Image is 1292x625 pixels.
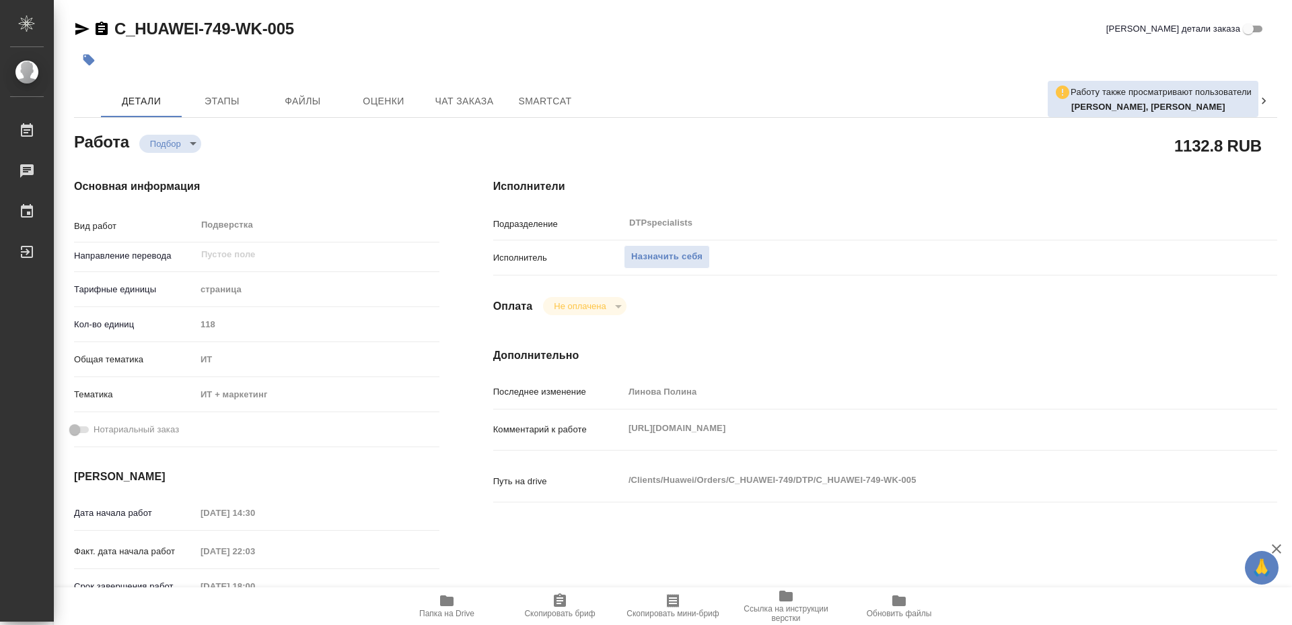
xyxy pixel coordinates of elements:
span: 🙏 [1250,554,1273,582]
span: Скопировать мини-бриф [626,609,719,618]
p: Исполнитель [493,251,624,265]
div: страница [196,278,439,301]
h4: Основная информация [74,178,439,195]
div: ИТ + маркетинг [196,383,439,406]
h2: Работа [74,129,129,153]
span: Скопировать бриф [524,609,595,618]
button: Обновить файлы [842,587,956,625]
button: Назначить себя [624,245,710,269]
h4: Оплата [493,298,533,315]
p: Тарифные единицы [74,283,196,296]
h4: Дополнительно [493,348,1277,364]
span: Этапы [190,93,254,110]
span: SmartCat [513,93,577,110]
input: Пустое поле [196,315,439,334]
div: Подбор [139,135,201,153]
p: Факт. дата начала работ [74,545,196,558]
h4: [PERSON_NAME] [74,469,439,485]
p: Тематика [74,388,196,401]
p: Направление перевода [74,249,196,263]
span: [PERSON_NAME] детали заказа [1106,22,1240,36]
span: Файлы [271,93,335,110]
span: Ссылка на инструкции верстки [738,604,834,623]
div: Подбор [543,297,626,315]
p: Общая тематика [74,353,196,366]
h4: Исполнители [493,178,1277,195]
span: Детали [109,93,174,110]
button: Скопировать ссылку для ЯМессенджера [74,21,90,37]
span: Нотариальный заказ [94,423,179,436]
button: Не оплачена [550,300,610,312]
p: Вид работ [74,220,196,233]
p: Комментарий к работе [493,423,624,436]
button: Скопировать бриф [503,587,616,625]
button: 🙏 [1245,551,1279,585]
input: Пустое поле [196,541,314,561]
p: Кол-во единиц [74,318,196,331]
h2: 1132.8 RUB [1174,134,1262,157]
p: Срок завершения работ [74,580,196,593]
button: Скопировать мини-бриф [616,587,729,625]
span: Оценки [351,93,416,110]
span: Назначить себя [631,249,703,265]
button: Подбор [146,138,185,150]
input: Пустое поле [200,246,408,263]
div: ИТ [196,348,439,371]
button: Скопировать ссылку [94,21,110,37]
textarea: /Clients/Huawei/Orders/C_HUAWEI-749/DTP/C_HUAWEI-749-WK-005 [624,469,1212,492]
p: Дата начала работ [74,506,196,520]
span: Обновить файлы [867,609,932,618]
input: Пустое поле [624,382,1212,401]
p: Путь на drive [493,475,624,488]
p: Последнее изменение [493,385,624,399]
button: Ссылка на инструкции верстки [729,587,842,625]
span: Чат заказа [432,93,497,110]
p: Подразделение [493,218,624,231]
button: Папка на Drive [390,587,503,625]
a: C_HUAWEI-749-WK-005 [114,20,294,38]
input: Пустое поле [196,577,314,596]
span: Папка на Drive [419,609,474,618]
button: Добавить тэг [74,45,104,75]
input: Пустое поле [196,503,314,523]
textarea: [URL][DOMAIN_NAME] [624,417,1212,440]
